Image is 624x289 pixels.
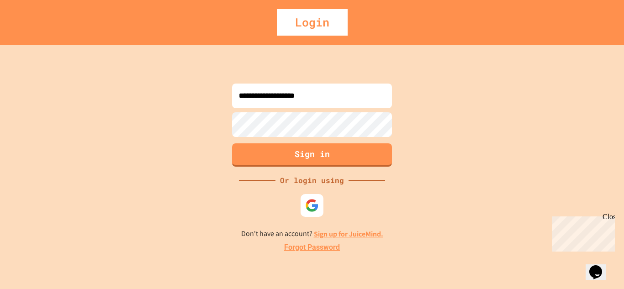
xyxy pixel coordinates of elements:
iframe: chat widget [548,213,615,252]
div: Login [277,9,348,36]
div: Or login using [275,175,349,186]
div: Chat with us now!Close [4,4,63,58]
a: Sign up for JuiceMind. [314,229,383,239]
a: Forgot Password [284,242,340,253]
p: Don't have an account? [241,228,383,240]
img: google-icon.svg [305,199,319,212]
iframe: chat widget [586,252,615,280]
button: Sign in [232,143,392,167]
